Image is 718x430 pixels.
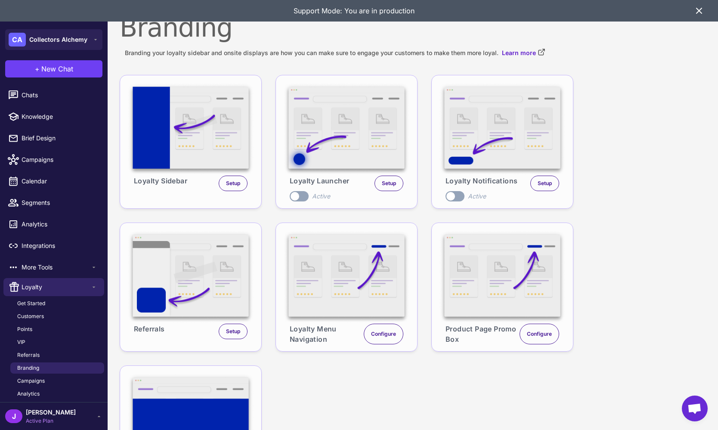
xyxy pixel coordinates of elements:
[22,176,97,186] span: Calendar
[371,330,396,338] span: Configure
[439,230,566,323] img: Product Page Promo Box
[17,351,40,359] span: Referrals
[127,230,254,323] img: Referrals
[22,220,97,229] span: Analytics
[10,388,104,399] a: Analytics
[10,337,104,348] a: VIP
[17,364,39,372] span: Branding
[125,48,498,58] span: Branding your loyalty sidebar and onsite displays are how you can make sure to engage your custom...
[17,300,45,307] span: Get Started
[527,330,552,338] span: Configure
[17,377,45,385] span: Campaigns
[3,108,104,126] a: Knowledge
[26,417,76,425] span: Active Plan
[446,324,520,344] span: Product Page Promo Box
[3,215,104,233] a: Analytics
[29,35,87,44] span: Collectors Alchemy
[10,350,104,361] a: Referrals
[538,179,552,187] span: Setup
[3,129,104,147] a: Brief Design
[26,408,76,417] span: [PERSON_NAME]
[17,312,44,320] span: Customers
[682,396,708,421] a: Open chat
[446,176,517,191] span: Loyalty Notifications
[312,192,330,201] div: Active
[3,237,104,255] a: Integrations
[35,64,40,74] span: +
[17,325,32,333] span: Points
[22,90,97,100] span: Chats
[468,192,486,201] div: Active
[22,282,90,292] span: Loyalty
[3,151,104,169] a: Campaigns
[17,338,25,346] span: VIP
[382,179,396,187] span: Setup
[502,48,545,58] a: Learn more
[226,179,240,187] span: Setup
[120,12,706,43] h1: Branding
[10,324,104,335] a: Points
[22,241,97,251] span: Integrations
[10,375,104,387] a: Campaigns
[9,33,26,46] div: CA
[17,390,40,398] span: Analytics
[3,172,104,190] a: Calendar
[22,155,97,164] span: Campaigns
[10,401,104,412] a: Communication
[3,86,104,104] a: Chats
[41,64,73,74] span: New Chat
[10,362,104,374] a: Branding
[5,29,102,50] button: CACollectors Alchemy
[439,82,566,176] img: Loyalty Notifications
[226,328,240,335] span: Setup
[10,298,104,309] a: Get Started
[5,60,102,77] button: +New Chat
[283,230,410,323] img: Loyalty Menu Navigation
[5,409,22,423] div: J
[290,324,364,344] span: Loyalty Menu Navigation
[127,82,254,176] img: Loyalty Sidebar
[3,194,104,212] a: Segments
[22,198,97,207] span: Segments
[22,133,97,143] span: Brief Design
[134,176,187,191] span: Loyalty Sidebar
[290,176,349,191] span: Loyalty Launcher
[22,263,90,272] span: More Tools
[283,82,410,176] img: Loyalty Launcher
[22,112,97,121] span: Knowledge
[10,311,104,322] a: Customers
[134,324,165,339] span: Referrals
